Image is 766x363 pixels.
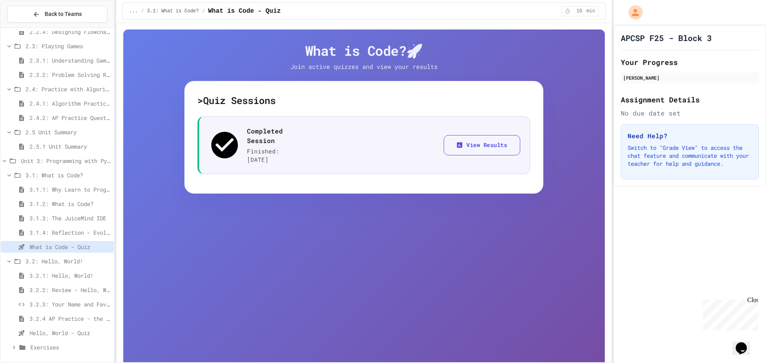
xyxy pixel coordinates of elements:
[21,157,111,165] span: Unit 3: Programming with Python
[573,8,586,14] span: 10
[26,42,111,50] span: 2.3: Playing Games
[26,128,111,136] span: 2.5 Unit Summary
[274,62,454,71] p: Join active quizzes and view your results
[30,228,111,237] span: 3.1.4: Reflection - Evolving Technology
[30,71,111,79] span: 2.3.2: Problem Solving Reflection
[444,135,520,155] button: View Results
[620,3,645,22] div: My Account
[30,214,111,222] span: 3.1.3: The JuiceMind IDE
[628,131,752,141] h3: Need Help?
[30,142,111,151] span: 2.5.1 Unit Summary
[30,56,111,65] span: 2.3.1: Understanding Games with Flowcharts
[700,296,758,330] iframe: chat widget
[26,171,111,179] span: 3.1: What is Code?
[30,114,111,122] span: 2.4.2: AP Practice Questions
[623,74,756,81] div: [PERSON_NAME]
[30,314,111,323] span: 3.2.4 AP Practice - the DISPLAY Procedure
[208,6,280,16] span: What is Code - Quiz
[184,42,543,59] h4: What is Code? 🚀
[141,8,144,14] span: /
[30,329,111,337] span: Hello, World - Quiz
[197,94,530,107] h5: > Quiz Sessions
[30,300,111,308] span: 3.2.3: Your Name and Favorite Movie
[30,200,111,208] span: 3.1.2: What is Code?
[3,3,55,51] div: Chat with us now!Close
[26,257,111,265] span: 3.2: Hello, World!
[7,6,107,23] button: Back to Teams
[30,271,111,280] span: 3.2.1: Hello, World!
[30,27,111,36] span: 2.2.4: Designing Flowcharts
[45,10,82,18] span: Back to Teams
[586,8,595,14] span: min
[30,185,111,194] span: 3.1.1: Why Learn to Program?
[621,32,712,43] h1: APCSP F25 - Block 3
[247,126,283,145] p: Completed Session
[129,8,138,14] span: ...
[621,57,759,68] h2: Your Progress
[30,99,111,108] span: 2.4.1: Algorithm Practice Exercises
[621,94,759,105] h2: Assignment Details
[247,147,283,164] p: Finished: [DATE]
[202,8,205,14] span: /
[732,331,758,355] iframe: chat widget
[628,144,752,168] p: Switch to "Grade View" to access the chat feature and communicate with your teacher for help and ...
[30,243,111,251] span: What is Code - Quiz
[26,85,111,93] span: 2.4: Practice with Algorithms
[30,286,111,294] span: 3.2.2: Review - Hello, World!
[621,108,759,118] div: No due date set
[30,343,111,351] span: Exercises
[147,8,199,14] span: 3.1: What is Code?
